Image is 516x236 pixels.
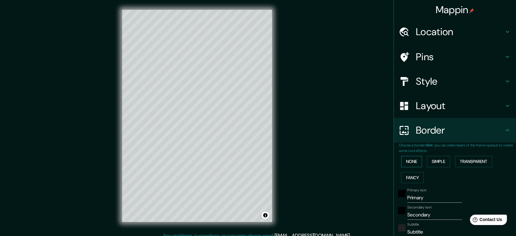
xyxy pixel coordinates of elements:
h4: Mappin [436,4,474,16]
h4: Layout [416,100,504,112]
div: Style [394,69,516,94]
div: Border [394,118,516,142]
h4: Location [416,26,504,38]
button: black [398,190,405,197]
iframe: Help widget launcher [462,212,509,229]
div: Pins [394,45,516,69]
img: pin-icon.png [469,8,474,13]
button: Fancy [401,172,424,183]
button: black [398,207,405,214]
button: Simple [427,156,450,167]
button: Toggle attribution [262,212,269,219]
div: Location [394,20,516,44]
label: Subtitle [407,222,419,227]
h4: Pins [416,51,504,63]
h4: Style [416,75,504,87]
h4: Border [416,124,504,136]
div: Layout [394,94,516,118]
label: Secondary text [407,205,432,210]
b: Hint [426,143,433,148]
p: Choose a border. : you can make layers of the frame opaque to create some cool effects. [399,142,516,153]
button: None [401,156,422,167]
button: Transparent [455,156,492,167]
label: Primary text [407,188,426,193]
button: color-222222 [398,224,405,231]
